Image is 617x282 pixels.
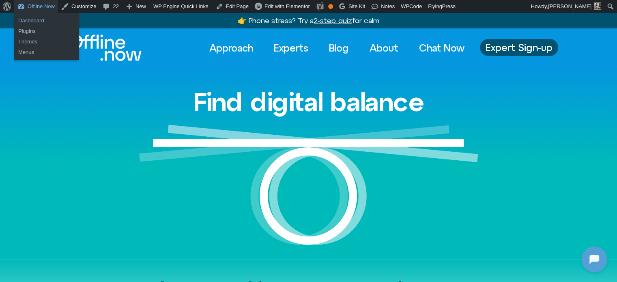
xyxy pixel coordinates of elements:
h1: Find digital balance [193,88,424,116]
img: N5FCcHC.png [7,4,20,17]
h2: [DOMAIN_NAME] [24,5,125,16]
nav: Menu [202,39,472,57]
h1: [DOMAIN_NAME] [50,161,112,172]
a: 👉 Phone stress? Try a2-step quizfor calm [238,16,379,25]
a: Blog [322,39,356,57]
svg: Restart Conversation Button [128,4,142,17]
img: offline.now [59,34,142,61]
div: OK [328,4,333,9]
div: Logo [59,34,128,61]
a: About [362,39,406,57]
textarea: Message Input [14,211,126,219]
a: Themes [14,37,79,47]
u: 2-step quiz [314,16,352,25]
iframe: Botpress [581,246,607,272]
ul: Offline Now [14,34,79,60]
a: Plugins [14,26,79,37]
span: Site Kit [348,3,365,9]
svg: Voice Input Button [139,208,152,221]
a: Dashboard [14,15,79,26]
svg: Close Chatbot Button [142,4,155,17]
button: Expand Header Button [2,2,160,19]
a: Menus [14,47,79,58]
a: Experts [267,39,316,57]
span: [PERSON_NAME] [548,3,591,9]
span: Expert Sign-up [486,42,553,53]
img: N5FCcHC.png [65,120,97,153]
a: Chat Now [412,39,472,57]
a: Approach [202,39,260,57]
a: Expert Sign-up [480,39,558,56]
span: Edit with Elementor [264,3,310,9]
ul: Offline Now [14,13,79,39]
